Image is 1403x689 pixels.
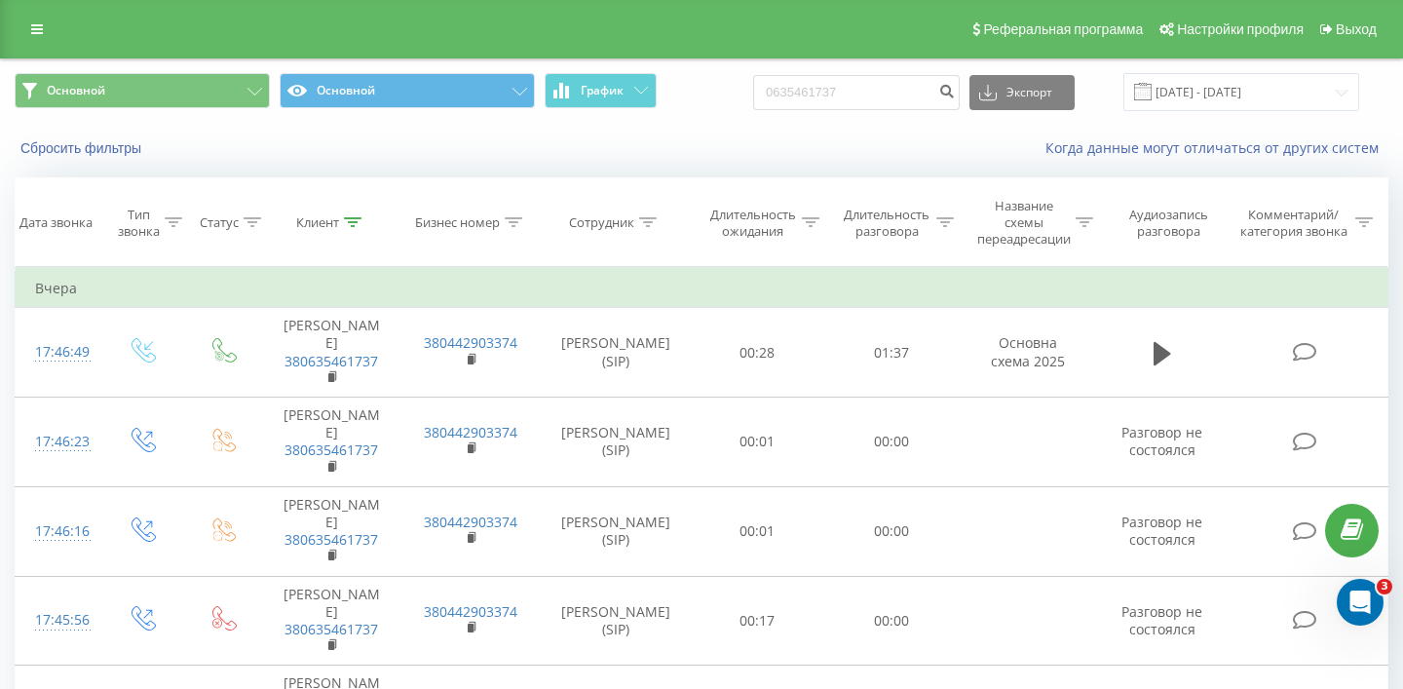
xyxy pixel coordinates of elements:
td: Вчера [16,269,1388,308]
div: 17:46:49 [35,333,82,371]
button: Основной [280,73,535,108]
td: [PERSON_NAME] [262,308,401,398]
div: Статус [200,214,239,231]
td: [PERSON_NAME] [262,576,401,666]
div: Клиент [296,214,339,231]
span: 3 [1377,579,1392,594]
div: Бизнес номер [415,214,500,231]
button: График [545,73,657,108]
a: 380635461737 [284,440,378,459]
div: Название схемы переадресации [976,198,1071,248]
div: Длительность ожидания [708,207,798,240]
span: Основной [47,83,105,98]
td: 00:00 [824,398,959,487]
a: 380442903374 [424,513,517,531]
span: Настройки профиля [1177,21,1304,37]
span: Разговор не состоялся [1121,423,1202,459]
td: [PERSON_NAME] (SIP) [541,576,691,666]
button: Сбросить фильтры [15,139,151,157]
a: 380635461737 [284,620,378,638]
td: [PERSON_NAME] (SIP) [541,398,691,487]
td: [PERSON_NAME] [262,398,401,487]
td: [PERSON_NAME] [262,486,401,576]
span: График [581,84,624,97]
div: Дата звонка [19,214,93,231]
td: 00:01 [691,398,825,487]
td: [PERSON_NAME] (SIP) [541,486,691,576]
span: Выход [1336,21,1377,37]
div: Комментарий/категория звонка [1236,207,1350,240]
div: Аудиозапись разговора [1116,207,1222,240]
span: Разговор не состоялся [1121,602,1202,638]
td: 00:28 [691,308,825,398]
td: Основна схема 2025 [959,308,1098,398]
div: Длительность разговора [842,207,931,240]
td: 01:37 [824,308,959,398]
td: 00:17 [691,576,825,666]
a: 380442903374 [424,423,517,441]
button: Основной [15,73,270,108]
iframe: Intercom live chat [1337,579,1384,626]
span: Реферальная программа [983,21,1143,37]
a: 380442903374 [424,602,517,621]
input: Поиск по номеру [753,75,960,110]
div: Сотрудник [569,214,634,231]
a: 380442903374 [424,333,517,352]
div: 17:45:56 [35,601,82,639]
div: 17:46:23 [35,423,82,461]
td: 00:00 [824,576,959,666]
div: Тип звонка [118,207,160,240]
button: Экспорт [969,75,1075,110]
a: 380635461737 [284,530,378,549]
td: [PERSON_NAME] (SIP) [541,308,691,398]
span: Разговор не состоялся [1121,513,1202,549]
td: 00:00 [824,486,959,576]
div: 17:46:16 [35,513,82,551]
td: 00:01 [691,486,825,576]
a: 380635461737 [284,352,378,370]
a: Когда данные могут отличаться от других систем [1045,138,1388,157]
